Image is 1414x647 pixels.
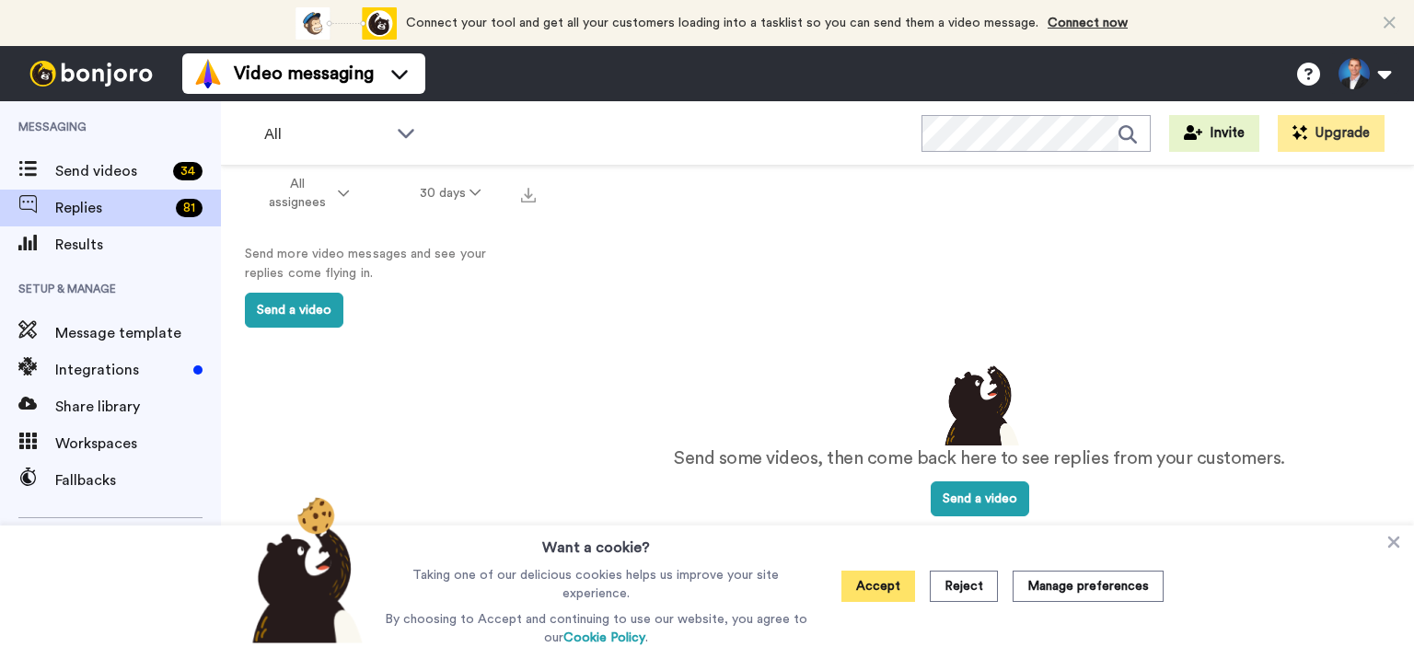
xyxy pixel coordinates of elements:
[225,168,385,219] button: All assignees
[1169,115,1259,152] button: Invite
[55,160,166,182] span: Send videos
[674,445,1285,472] p: Send some videos, then come back here to see replies from your customers.
[193,59,223,88] img: vm-color.svg
[841,571,915,602] button: Accept
[1048,17,1128,29] a: Connect now
[406,17,1038,29] span: Connect your tool and get all your customers loading into a tasklist so you can send them a video...
[55,322,221,344] span: Message template
[22,61,160,87] img: bj-logo-header-white.svg
[385,177,516,210] button: 30 days
[245,245,521,283] p: Send more video messages and see your replies come flying in.
[245,293,343,328] button: Send a video
[296,7,397,40] div: animation
[55,359,186,381] span: Integrations
[931,481,1029,516] button: Send a video
[1013,571,1164,602] button: Manage preferences
[563,631,645,644] a: Cookie Policy
[234,61,374,87] span: Video messaging
[176,199,203,217] div: 81
[173,162,203,180] div: 34
[236,496,372,643] img: bear-with-cookie.png
[264,123,388,145] span: All
[55,197,168,219] span: Replies
[260,175,334,212] span: All assignees
[521,188,536,202] img: export.svg
[55,234,221,256] span: Results
[380,566,812,603] p: Taking one of our delicious cookies helps us improve your site experience.
[516,179,541,207] button: Export all results that match these filters now.
[55,469,221,491] span: Fallbacks
[931,492,1029,505] a: Send a video
[55,433,221,455] span: Workspaces
[1278,115,1385,152] button: Upgrade
[380,610,812,647] p: By choosing to Accept and continuing to use our website, you agree to our .
[930,571,998,602] button: Reject
[55,396,221,418] span: Share library
[542,526,650,559] h3: Want a cookie?
[933,361,1026,445] img: results-emptystates.png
